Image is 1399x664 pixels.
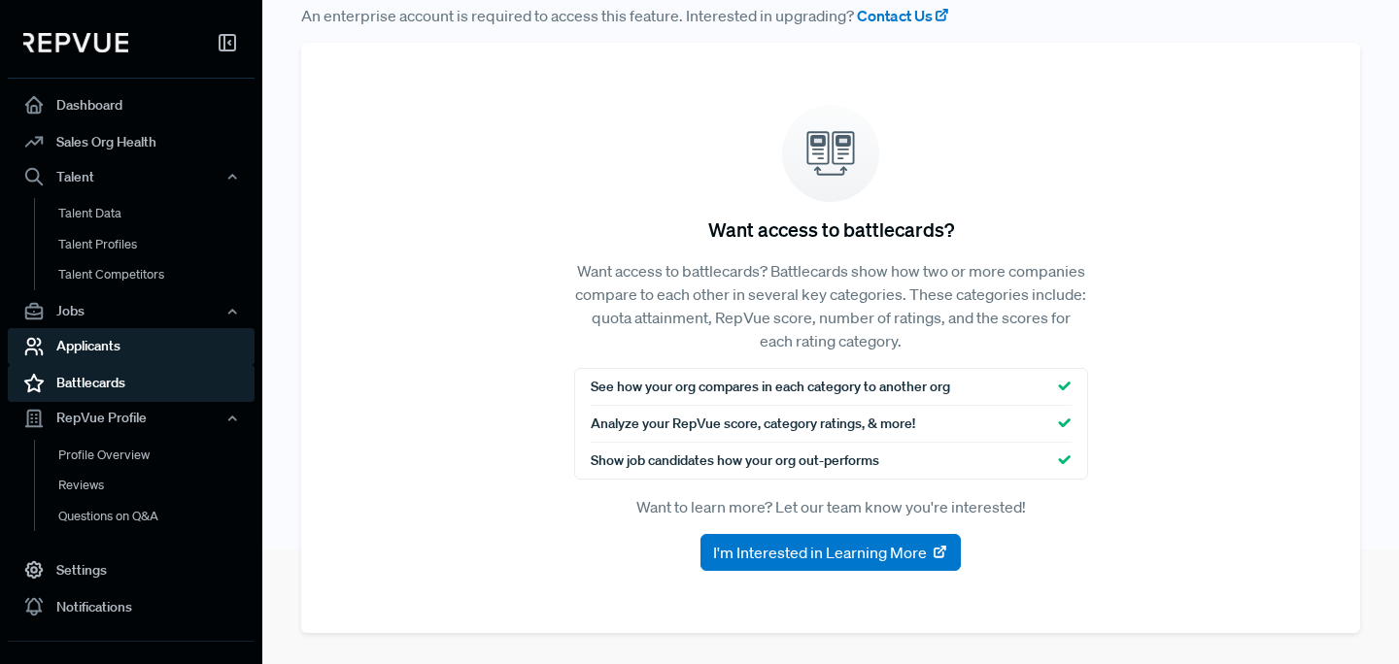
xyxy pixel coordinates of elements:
[591,377,950,397] span: See how your org compares in each category to another org
[23,33,128,52] img: RepVue
[34,228,281,259] a: Talent Profiles
[8,588,255,625] a: Notifications
[8,401,255,434] button: RepVue Profile
[708,217,954,241] h5: Want access to battlecards?
[34,198,281,229] a: Talent Data
[34,439,281,470] a: Profile Overview
[8,551,255,588] a: Settings
[8,86,255,123] a: Dashboard
[857,4,950,27] a: Contact Us
[34,500,281,531] a: Questions on Q&A
[8,364,255,401] a: Battlecards
[574,259,1088,352] p: Want access to battlecards? Battlecards show how two or more companies compare to each other in s...
[700,534,961,571] button: I'm Interested in Learning More
[34,470,281,501] a: Reviews
[301,4,1360,27] p: An enterprise account is required to access this feature. Interested in upgrading?
[34,259,281,290] a: Talent Competitors
[8,327,255,364] a: Applicants
[8,160,255,193] button: Talent
[8,123,255,160] a: Sales Org Health
[8,294,255,327] button: Jobs
[574,495,1088,518] p: Want to learn more? Let our team know you're interested!
[713,541,927,564] span: I'm Interested in Learning More
[591,414,915,434] span: Analyze your RepVue score, category ratings, & more!
[591,450,879,471] span: Show job candidates how your org out-performs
